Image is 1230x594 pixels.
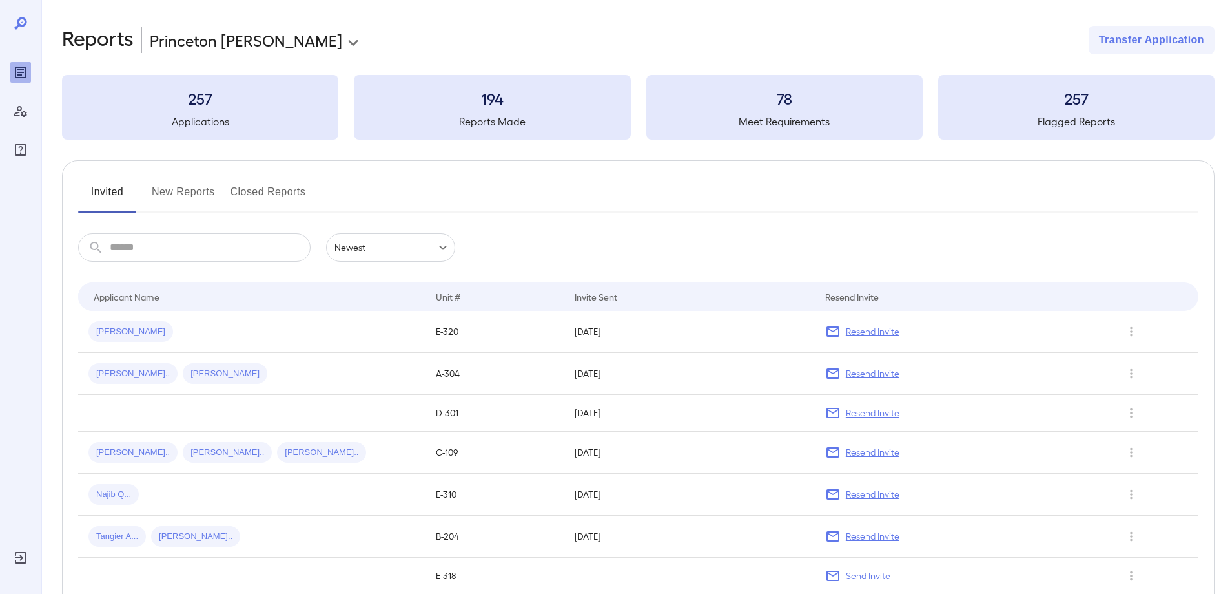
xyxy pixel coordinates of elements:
[94,289,159,304] div: Applicant Name
[425,474,564,516] td: E-310
[10,62,31,83] div: Reports
[436,289,460,304] div: Unit #
[846,446,899,459] p: Resend Invite
[825,289,879,304] div: Resend Invite
[88,531,146,543] span: Tangier A...
[425,311,564,353] td: E-320
[938,114,1215,129] h5: Flagged Reports
[88,447,178,459] span: [PERSON_NAME]..
[425,395,564,432] td: D-301
[88,326,173,338] span: [PERSON_NAME]
[938,88,1215,109] h3: 257
[1121,526,1142,547] button: Row Actions
[1121,566,1142,586] button: Row Actions
[231,182,306,213] button: Closed Reports
[150,30,342,50] p: Princeton [PERSON_NAME]
[354,88,630,109] h3: 194
[1089,26,1215,54] button: Transfer Application
[88,489,139,501] span: Najib Q...
[646,114,923,129] h5: Meet Requirements
[277,447,366,459] span: [PERSON_NAME]..
[62,26,134,54] h2: Reports
[183,447,272,459] span: [PERSON_NAME]..
[78,182,136,213] button: Invited
[1121,484,1142,505] button: Row Actions
[152,182,215,213] button: New Reports
[846,488,899,501] p: Resend Invite
[564,311,814,353] td: [DATE]
[564,474,814,516] td: [DATE]
[10,547,31,568] div: Log Out
[62,88,338,109] h3: 257
[846,569,890,582] p: Send Invite
[183,368,267,380] span: [PERSON_NAME]
[425,516,564,558] td: B-204
[62,75,1215,140] summary: 257Applications194Reports Made78Meet Requirements257Flagged Reports
[564,432,814,474] td: [DATE]
[846,367,899,380] p: Resend Invite
[62,114,338,129] h5: Applications
[846,407,899,419] p: Resend Invite
[88,368,178,380] span: [PERSON_NAME]..
[10,140,31,160] div: FAQ
[1121,363,1142,384] button: Row Actions
[846,325,899,338] p: Resend Invite
[326,233,455,262] div: Newest
[1121,321,1142,342] button: Row Actions
[564,516,814,558] td: [DATE]
[10,101,31,122] div: Manage Users
[1121,403,1142,423] button: Row Actions
[575,289,617,304] div: Invite Sent
[564,353,814,395] td: [DATE]
[425,432,564,474] td: C-109
[354,114,630,129] h5: Reports Made
[646,88,923,109] h3: 78
[151,531,240,543] span: [PERSON_NAME]..
[425,353,564,395] td: A-304
[564,395,814,432] td: [DATE]
[846,530,899,543] p: Resend Invite
[1121,442,1142,463] button: Row Actions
